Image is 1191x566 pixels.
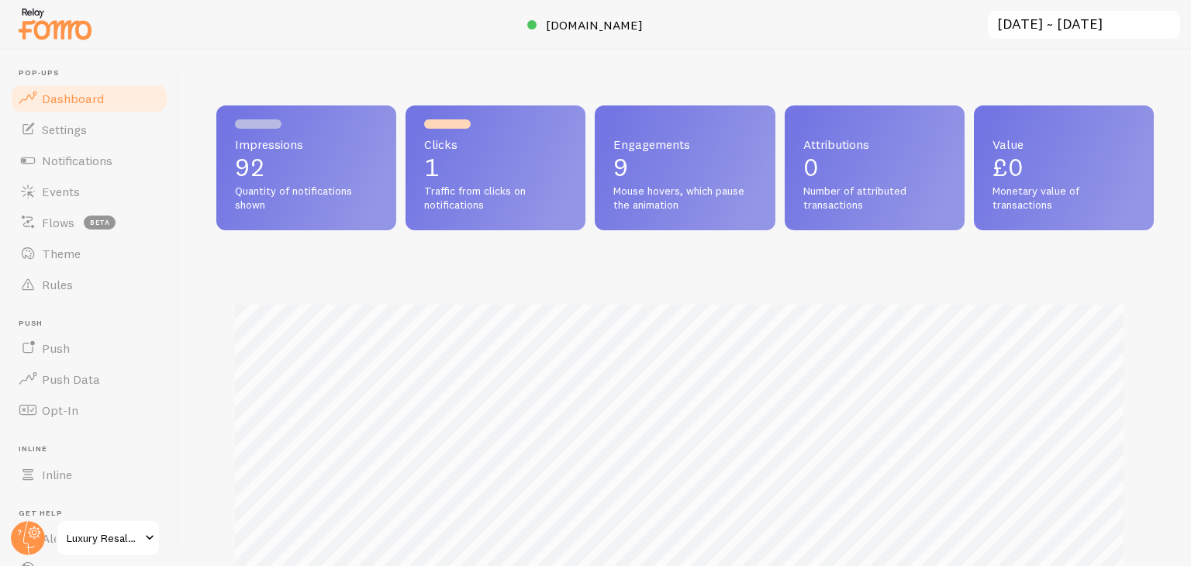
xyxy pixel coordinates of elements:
span: Opt-In [42,402,78,418]
span: £0 [992,152,1024,182]
span: Impressions [235,138,378,150]
span: Push [42,340,70,356]
span: Events [42,184,80,199]
span: Engagements [613,138,756,150]
a: Rules [9,269,169,300]
span: Get Help [19,509,169,519]
a: Push Data [9,364,169,395]
p: 1 [424,155,567,180]
span: Inline [19,444,169,454]
span: Clicks [424,138,567,150]
a: Theme [9,238,169,269]
span: Inline [42,467,72,482]
a: Inline [9,459,169,490]
p: 0 [803,155,946,180]
span: Pop-ups [19,68,169,78]
span: Theme [42,246,81,261]
span: Push Data [42,371,100,387]
p: 92 [235,155,378,180]
span: Flows [42,215,74,230]
span: Rules [42,277,73,292]
a: Flows beta [9,207,169,238]
a: Dashboard [9,83,169,114]
span: Number of attributed transactions [803,185,946,212]
span: Settings [42,122,87,137]
span: Notifications [42,153,112,168]
span: Dashboard [42,91,104,106]
p: 9 [613,155,756,180]
span: Luxury Resale Concierge [67,529,140,547]
a: Opt-In [9,395,169,426]
span: Value [992,138,1135,150]
span: beta [84,216,116,230]
img: fomo-relay-logo-orange.svg [16,4,94,43]
a: Notifications [9,145,169,176]
a: Events [9,176,169,207]
a: Settings [9,114,169,145]
span: Mouse hovers, which pause the animation [613,185,756,212]
span: Monetary value of transactions [992,185,1135,212]
a: Luxury Resale Concierge [56,519,161,557]
span: Push [19,319,169,329]
a: Push [9,333,169,364]
span: Traffic from clicks on notifications [424,185,567,212]
span: Attributions [803,138,946,150]
span: Quantity of notifications shown [235,185,378,212]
